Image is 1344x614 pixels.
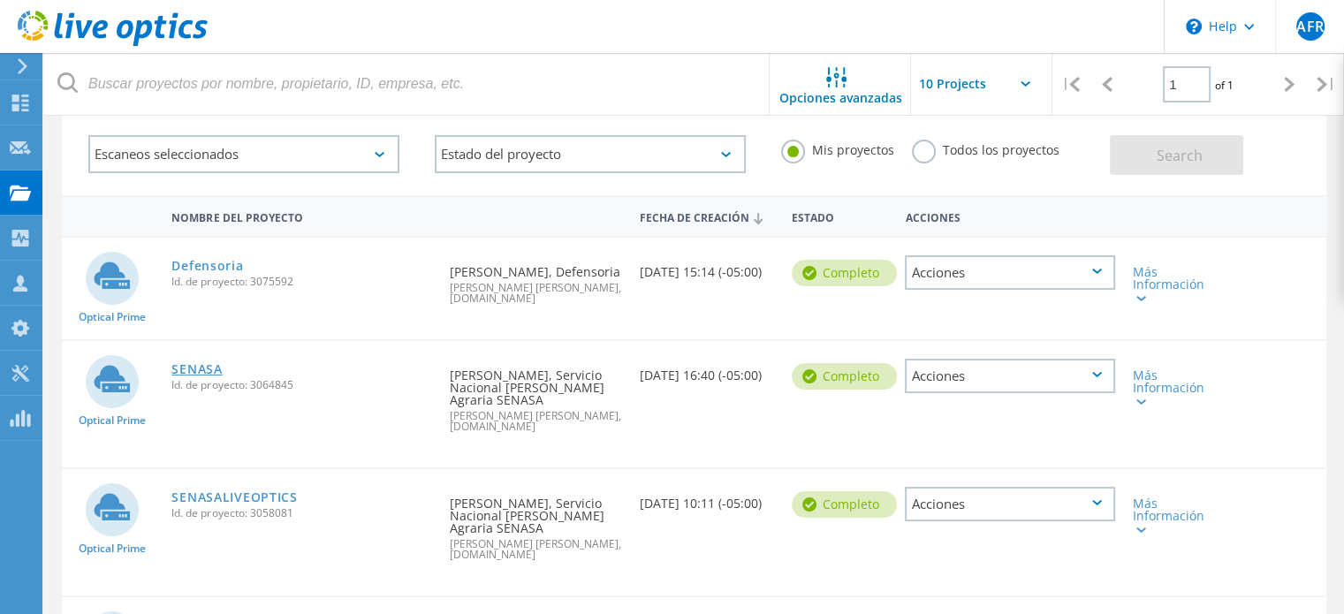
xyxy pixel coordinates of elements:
a: Defensoria [171,260,243,272]
span: [PERSON_NAME] [PERSON_NAME], [DOMAIN_NAME] [450,283,622,304]
span: Optical Prime [79,415,146,426]
span: Optical Prime [79,312,146,322]
div: Acciones [896,200,1124,232]
div: Más Información [1133,369,1216,406]
label: Mis proyectos [781,140,894,156]
div: [PERSON_NAME], Servicio Nacional [PERSON_NAME] Agraria SENASA [441,341,631,450]
span: of 1 [1215,78,1234,93]
label: Todos los proyectos [912,140,1059,156]
div: [DATE] 16:40 (-05:00) [631,341,783,399]
div: [DATE] 10:11 (-05:00) [631,469,783,527]
div: Estado del proyecto [435,135,746,173]
svg: \n [1186,19,1202,34]
div: completo [792,260,897,286]
div: Acciones [905,487,1115,521]
div: [DATE] 15:14 (-05:00) [631,238,783,296]
div: [PERSON_NAME], Defensoria [441,238,631,322]
span: Opciones avanzadas [779,92,902,104]
span: Id. de proyecto: 3064845 [171,380,432,390]
div: Nombre del proyecto [163,200,441,232]
span: Id. de proyecto: 3075592 [171,277,432,287]
div: | [1052,53,1089,116]
span: [PERSON_NAME] [PERSON_NAME], [DOMAIN_NAME] [450,539,622,560]
a: Live Optics Dashboard [18,37,208,49]
span: [PERSON_NAME] [PERSON_NAME], [DOMAIN_NAME] [450,411,622,432]
div: Más Información [1133,497,1216,534]
div: Más Información [1133,266,1216,303]
div: Fecha de creación [631,200,783,233]
a: SENASALIVEOPTICS [171,491,297,504]
div: completo [792,491,897,518]
div: Escaneos seleccionados [88,135,399,173]
div: Estado [783,200,897,232]
span: Optical Prime [79,543,146,554]
div: | [1308,53,1344,116]
span: Search [1157,146,1203,165]
span: Id. de proyecto: 3058081 [171,508,432,519]
div: [PERSON_NAME], Servicio Nacional [PERSON_NAME] Agraria SENASA [441,469,631,578]
a: SENASA [171,363,222,375]
div: completo [792,363,897,390]
input: Buscar proyectos por nombre, propietario, ID, empresa, etc. [44,53,771,115]
span: AFR [1296,19,1323,34]
div: Acciones [905,255,1115,290]
button: Search [1110,135,1243,175]
div: Acciones [905,359,1115,393]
